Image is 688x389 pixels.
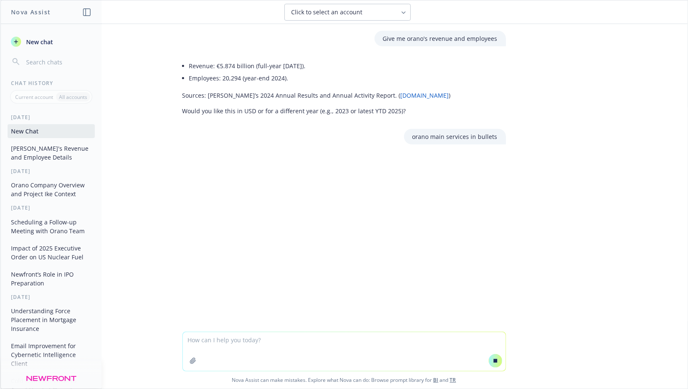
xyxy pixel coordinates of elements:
[182,91,451,100] p: Sources: [PERSON_NAME]’s 2024 Annual Results and Annual Activity Report. ( )
[8,34,95,49] button: New chat
[189,72,451,84] li: Employees: 20,294 (year-end 2024).
[4,371,684,389] span: Nova Assist can make mistakes. Explore what Nova can do: Browse prompt library for and
[8,124,95,138] button: New Chat
[8,304,95,336] button: Understanding Force Placement in Mortgage Insurance
[1,204,102,211] div: [DATE]
[292,8,363,16] span: Click to select an account
[434,376,439,384] a: BI
[15,93,53,101] p: Current account
[412,132,498,141] p: orano main services in bullets
[189,60,451,72] li: Revenue: €5.874 billion (full-year [DATE]).
[1,80,102,87] div: Chat History
[8,215,95,238] button: Scheduling a Follow-up Meeting with Orano Team
[383,34,498,43] p: Give me orano's revenue and employees
[24,56,91,68] input: Search chats
[450,376,456,384] a: TR
[401,91,449,99] a: [DOMAIN_NAME]
[8,339,95,370] button: Email Improvement for Cybernetic Intelligence Client
[8,267,95,290] button: Newfront’s Role in IPO Preparation
[1,168,102,175] div: [DATE]
[11,8,51,16] h1: Nova Assist
[284,4,411,21] button: Click to select an account
[8,178,95,201] button: Orano Company Overview and Project Ike Context
[182,107,451,115] p: Would you like this in USD or for a different year (e.g., 2023 or latest YTD 2025)?
[1,114,102,121] div: [DATE]
[1,293,102,301] div: [DATE]
[59,93,87,101] p: All accounts
[24,37,53,46] span: New chat
[8,241,95,264] button: Impact of 2025 Executive Order on US Nuclear Fuel
[8,141,95,164] button: [PERSON_NAME]'s Revenue and Employee Details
